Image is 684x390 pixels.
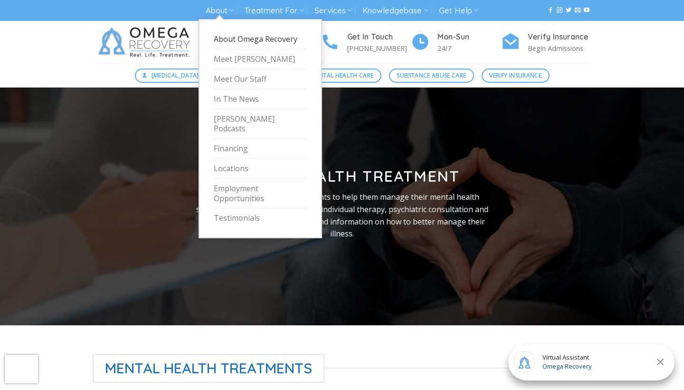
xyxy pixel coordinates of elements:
[482,68,550,83] a: Verify Insurance
[214,109,307,139] a: [PERSON_NAME] Podcasts
[214,179,307,209] a: Employment Opportunities
[214,49,307,69] a: Meet [PERSON_NAME]
[528,43,591,54] p: Begin Admissions
[152,71,199,80] span: [MEDICAL_DATA]
[225,166,460,185] strong: Mental Health Treatment
[528,31,591,43] h4: Verify Insurance
[214,89,307,109] a: In The News
[362,2,428,19] a: Knowledgebase
[93,21,199,64] img: Omega Recovery
[214,208,307,228] a: Testimonials
[347,31,411,43] h4: Get In Touch
[566,7,571,14] a: Follow on Twitter
[489,71,541,80] span: Verify Insurance
[311,71,373,80] span: Mental Health Care
[501,31,591,54] a: Verify Insurance Begin Admissions
[397,71,466,80] span: Substance Abuse Care
[437,31,501,43] h4: Mon-Sun
[321,31,411,54] a: Get In Touch [PHONE_NUMBER]
[214,29,307,49] a: About Omega Recovery
[214,159,307,179] a: Locations
[389,68,474,83] a: Substance Abuse Care
[214,69,307,89] a: Meet Our Staff
[548,7,553,14] a: Follow on Facebook
[244,2,304,19] a: Treatment For
[93,354,324,383] span: Mental Health Treatments
[214,139,307,159] a: Financing
[584,7,589,14] a: Follow on YouTube
[439,2,478,19] a: Get Help
[437,43,501,54] p: 24/7
[314,2,352,19] a: Services
[188,191,496,240] p: Omega Recovery works with clients to help them manage their mental health symptoms by providing g...
[557,7,562,14] a: Follow on Instagram
[303,68,381,83] a: Mental Health Care
[135,68,207,83] a: [MEDICAL_DATA]
[347,43,411,54] p: [PHONE_NUMBER]
[575,7,580,14] a: Send us an email
[206,2,234,19] a: About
